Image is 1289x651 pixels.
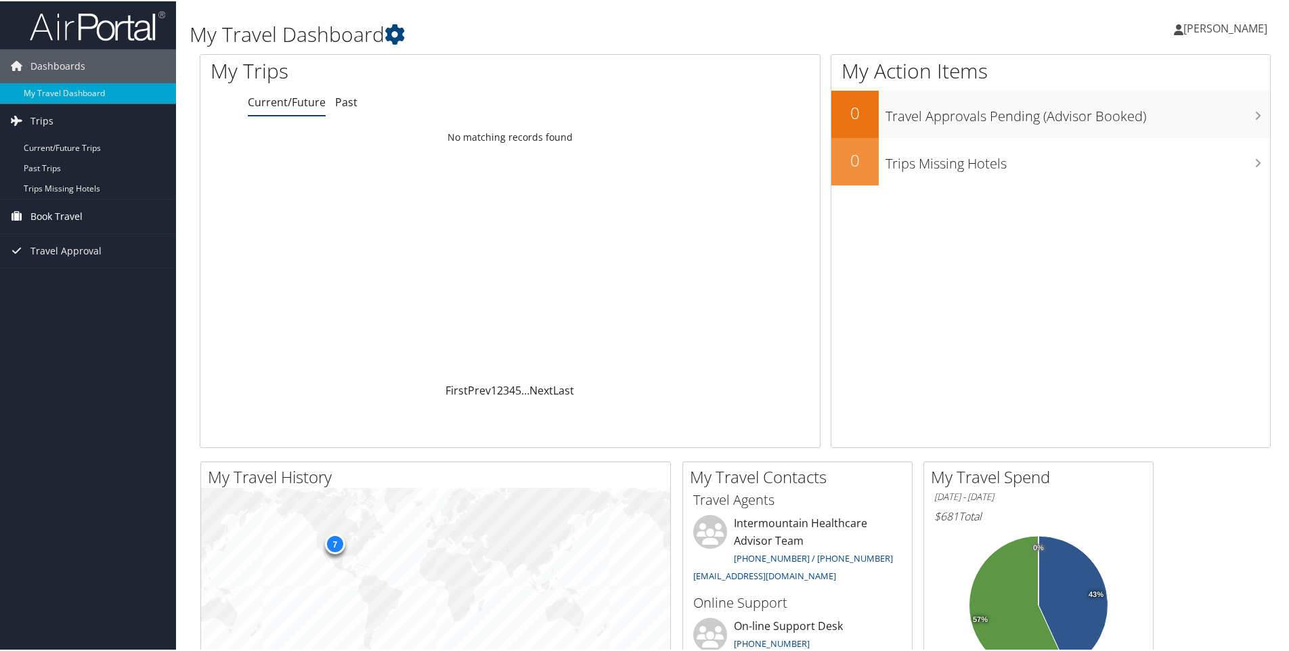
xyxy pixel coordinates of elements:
h1: My Travel Dashboard [190,19,917,47]
h6: Total [934,508,1143,522]
span: Book Travel [30,198,83,232]
span: [PERSON_NAME] [1183,20,1267,35]
a: 3 [503,382,509,397]
h3: Online Support [693,592,902,611]
h2: My Travel Contacts [690,464,912,487]
a: [PERSON_NAME] [1174,7,1281,47]
a: 4 [509,382,515,397]
a: Last [553,382,574,397]
div: 7 [324,533,345,553]
a: 2 [497,382,503,397]
h2: My Travel History [208,464,670,487]
h6: [DATE] - [DATE] [934,489,1143,502]
a: 0Travel Approvals Pending (Advisor Booked) [831,89,1270,137]
a: Past [335,93,357,108]
h3: Trips Missing Hotels [886,146,1270,172]
h3: Travel Agents [693,489,902,508]
span: Trips [30,103,53,137]
tspan: 0% [1033,543,1044,551]
h1: My Action Items [831,55,1270,84]
span: Dashboards [30,48,85,82]
a: Prev [468,382,491,397]
img: airportal-logo.png [30,9,165,41]
tspan: 57% [973,614,988,623]
a: First [445,382,468,397]
a: 0Trips Missing Hotels [831,137,1270,184]
a: 1 [491,382,497,397]
a: [EMAIL_ADDRESS][DOMAIN_NAME] [693,568,836,581]
h2: 0 [831,100,879,123]
a: Next [529,382,553,397]
li: Intermountain Healthcare Advisor Team [686,514,909,586]
td: No matching records found [200,124,820,148]
h2: My Travel Spend [931,464,1153,487]
span: Travel Approval [30,233,102,267]
h3: Travel Approvals Pending (Advisor Booked) [886,99,1270,125]
a: [PHONE_NUMBER] / [PHONE_NUMBER] [734,551,893,563]
h1: My Trips [211,55,552,84]
a: [PHONE_NUMBER] [734,636,810,648]
span: … [521,382,529,397]
a: Current/Future [248,93,326,108]
h2: 0 [831,148,879,171]
tspan: 43% [1089,589,1104,598]
span: $681 [934,508,959,522]
a: 5 [515,382,521,397]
